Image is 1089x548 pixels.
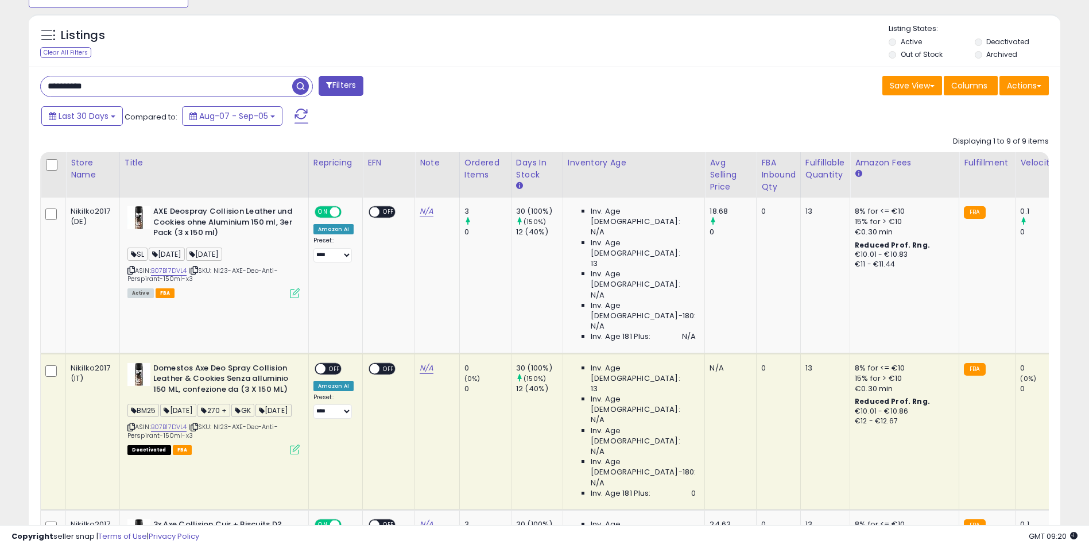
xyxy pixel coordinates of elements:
b: AXE Deospray Collision Leather und Cookies ohne Aluminium 150 ml, 3er Pack (3 x 150 ml) [153,206,293,241]
a: Terms of Use [98,531,147,542]
div: Clear All Filters [40,47,91,58]
span: OFF [339,207,358,217]
div: Inventory Age [568,157,700,169]
span: Inv. Age [DEMOGRAPHIC_DATA]-180: [591,457,696,477]
div: 0 [1020,384,1067,394]
span: [DATE] [255,404,292,417]
div: seller snap | | [11,531,199,542]
div: Velocity [1020,157,1062,169]
span: | SKU: NI23-AXE-Deo-Anti-Perspirant-150ml-x3 [127,266,278,283]
span: FBA [156,288,175,298]
div: 13 [805,206,841,217]
div: Title [125,157,304,169]
span: 0 [691,488,696,499]
div: 0 [761,363,792,373]
div: 15% for > €10 [855,373,950,384]
div: Repricing [313,157,358,169]
span: Columns [951,80,987,91]
span: [DATE] [149,248,185,261]
label: Archived [986,49,1017,59]
button: Actions [999,76,1049,95]
span: OFF [379,207,398,217]
div: Amazon AI [313,224,354,234]
div: Displaying 1 to 9 of 9 items [953,136,1049,147]
div: 0 [464,384,511,394]
div: 0 [464,363,511,373]
a: B07B17DVL4 [151,422,187,432]
span: Inv. Age [DEMOGRAPHIC_DATA]-180: [591,300,696,321]
span: Inv. Age [DEMOGRAPHIC_DATA]: [591,363,696,384]
span: FBA [173,445,192,455]
span: N/A [591,478,604,488]
span: N/A [591,321,604,331]
span: Inv. Age [DEMOGRAPHIC_DATA]: [591,394,696,415]
div: Avg Selling Price [710,157,751,193]
div: 0 [710,227,756,237]
small: Days In Stock. [516,181,523,191]
div: Fulfillable Quantity [805,157,845,181]
div: Ordered Items [464,157,506,181]
b: Domestos Axe Deo Spray Collision Leather & Cookies Senza alluminio 150 ML, confezione da (3 X 150... [153,363,293,398]
span: Last 30 Days [59,110,108,122]
a: Privacy Policy [149,531,199,542]
button: Aug-07 - Sep-05 [182,106,282,126]
span: GK [231,404,254,417]
b: Reduced Prof. Rng. [855,396,930,406]
div: FBA inbound Qty [761,157,796,193]
span: OFF [325,364,344,373]
a: N/A [420,362,433,374]
small: (150%) [524,374,546,383]
label: Active [901,37,922,47]
div: Nikilko2017 (IT) [71,363,111,384]
div: Amazon Fees [855,157,954,169]
span: N/A [591,446,604,457]
span: N/A [591,290,604,300]
div: 0 [761,206,792,217]
div: 15% for > €10 [855,217,950,227]
div: Note [420,157,455,169]
div: 30 (100%) [516,363,563,373]
small: Amazon Fees. [855,169,862,179]
a: N/A [420,206,433,217]
span: Inv. Age [DEMOGRAPHIC_DATA]: [591,206,696,227]
div: Nikilko2017 (DE) [71,206,111,227]
span: ON [316,207,330,217]
div: €0.30 min [855,227,950,237]
span: Inv. Age 181 Plus: [591,488,651,499]
div: 30 (100%) [516,206,563,217]
div: ASIN: [127,363,300,454]
div: €11 - €11.44 [855,260,950,269]
img: 41c93qZSppL._SL40_.jpg [127,363,150,386]
div: Fulfillment [964,157,1010,169]
span: [DATE] [160,404,196,417]
b: Reduced Prof. Rng. [855,240,930,250]
span: 270 + [197,404,230,417]
small: FBA [964,363,985,376]
span: Compared to: [125,111,177,122]
div: Preset: [313,237,354,263]
span: Inv. Age 181 Plus: [591,331,651,342]
label: Out of Stock [901,49,943,59]
p: Listing States: [889,24,1060,34]
div: €10.01 - €10.86 [855,407,950,416]
span: Inv. Age [DEMOGRAPHIC_DATA]: [591,238,696,258]
strong: Copyright [11,531,53,542]
h5: Listings [61,28,105,44]
div: Store Name [71,157,115,181]
div: N/A [710,363,747,373]
span: N/A [591,415,604,425]
div: 0 [1020,363,1067,373]
div: ASIN: [127,206,300,297]
span: All listings that are unavailable for purchase on Amazon for any reason other than out-of-stock [127,445,171,455]
div: 8% for <= €10 [855,206,950,217]
span: 13 [591,258,598,269]
span: Inv. Age [DEMOGRAPHIC_DATA]: [591,269,696,290]
span: 2025-10-6 09:20 GMT [1029,531,1078,542]
small: (0%) [1020,374,1036,383]
div: €10.01 - €10.83 [855,250,950,260]
div: 13 [805,363,841,373]
div: 3 [464,206,511,217]
div: 18.68 [710,206,756,217]
div: 12 (40%) [516,227,563,237]
span: [DATE] [186,248,222,261]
